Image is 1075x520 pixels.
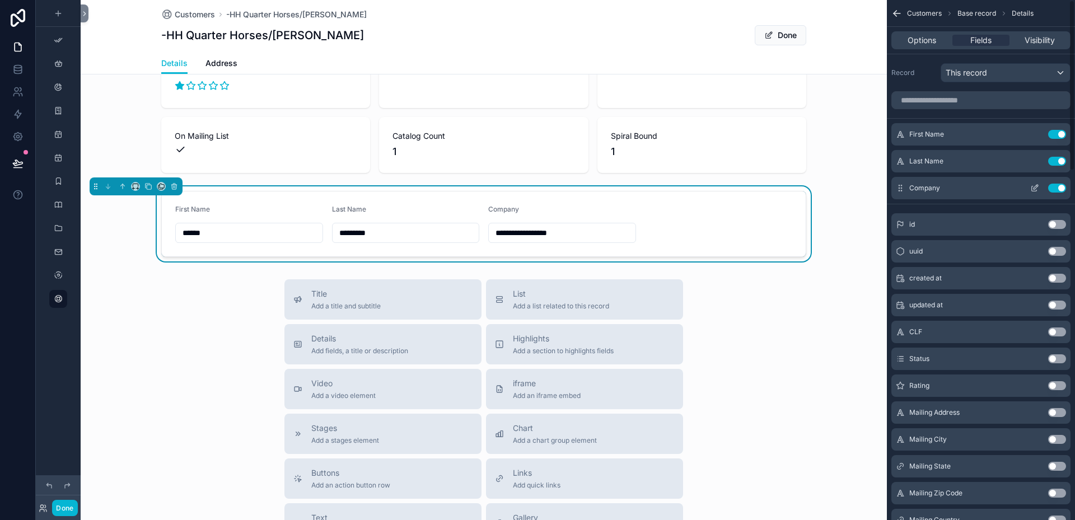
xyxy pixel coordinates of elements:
span: Base record [957,9,996,18]
span: Stages [311,423,379,434]
span: Title [311,288,381,299]
span: Company [909,184,940,193]
span: Mailing Address [909,408,960,417]
span: Last Name [332,205,366,213]
span: Chart [513,423,597,434]
span: created at [909,274,942,283]
span: Customers [907,9,942,18]
h1: -HH Quarter Horses/[PERSON_NAME] [161,27,364,43]
button: LinksAdd quick links [486,458,683,499]
span: Options [908,35,936,46]
label: Record [891,68,936,77]
button: Done [755,25,806,45]
span: Buttons [311,467,390,479]
button: ListAdd a list related to this record [486,279,683,320]
span: Details [161,58,188,69]
span: Mailing City [909,435,947,444]
span: First Name [175,205,210,213]
span: This record [946,67,987,78]
span: Fields [970,35,992,46]
button: TitleAdd a title and subtitle [284,279,482,320]
button: ButtonsAdd an action button row [284,458,482,499]
button: HighlightsAdd a section to highlights fields [486,324,683,364]
a: -HH Quarter Horses/[PERSON_NAME] [226,9,367,20]
span: updated at [909,301,943,310]
span: Visibility [1025,35,1055,46]
span: Status [909,354,929,363]
span: Details [1012,9,1034,18]
span: Add a video element [311,391,376,400]
span: Rating [909,381,929,390]
span: Add a title and subtitle [311,302,381,311]
span: Customers [175,9,215,20]
span: uuid [909,247,923,256]
span: Add a section to highlights fields [513,346,614,355]
span: Add fields, a title or description [311,346,408,355]
span: Last Name [909,157,943,166]
span: Mailing State [909,462,951,471]
a: Customers [161,9,215,20]
span: Address [205,58,237,69]
a: Address [205,53,237,76]
span: Add quick links [513,481,560,490]
span: Add a stages element [311,436,379,445]
a: Details [161,53,188,74]
span: Add an action button row [311,481,390,490]
span: List [513,288,609,299]
button: ChartAdd a chart group element [486,414,683,454]
span: First Name [909,130,944,139]
span: Links [513,467,560,479]
span: Add an iframe embed [513,391,581,400]
span: Video [311,378,376,389]
button: Done [52,500,77,516]
span: iframe [513,378,581,389]
span: CLF [909,327,922,336]
span: Highlights [513,333,614,344]
button: DetailsAdd fields, a title or description [284,324,482,364]
span: id [909,220,915,229]
span: Details [311,333,408,344]
span: Mailing Zip Code [909,489,962,498]
span: Add a chart group element [513,436,597,445]
button: VideoAdd a video element [284,369,482,409]
span: Add a list related to this record [513,302,609,311]
span: Company [488,205,519,213]
button: StagesAdd a stages element [284,414,482,454]
button: iframeAdd an iframe embed [486,369,683,409]
button: This record [941,63,1071,82]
